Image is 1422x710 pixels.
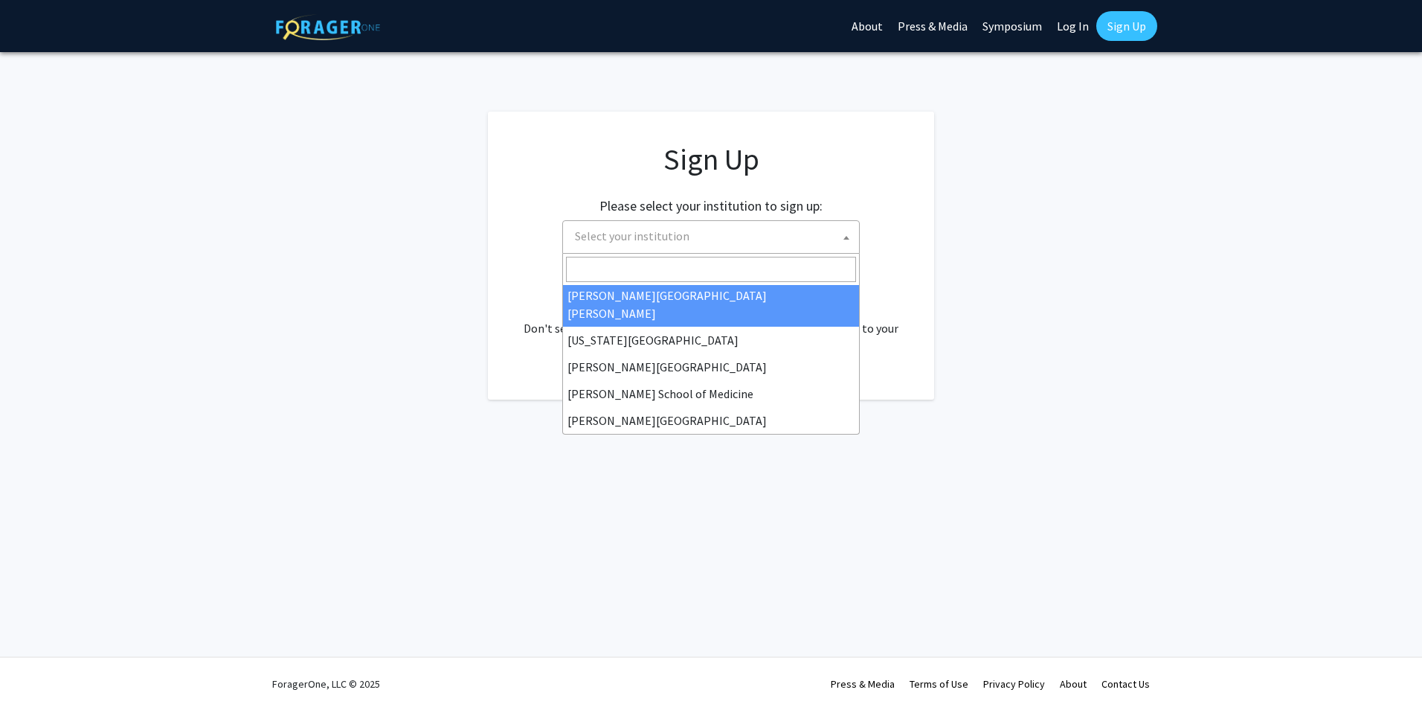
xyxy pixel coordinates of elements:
[983,677,1045,691] a: Privacy Policy
[1060,677,1087,691] a: About
[518,284,904,355] div: Already have an account? . Don't see your institution? about bringing ForagerOne to your institut...
[599,198,823,214] h2: Please select your institution to sign up:
[563,354,859,380] li: [PERSON_NAME][GEOGRAPHIC_DATA]
[563,380,859,407] li: [PERSON_NAME] School of Medicine
[563,407,859,434] li: [PERSON_NAME][GEOGRAPHIC_DATA]
[562,220,860,254] span: Select your institution
[518,141,904,177] h1: Sign Up
[566,257,856,282] input: Search
[569,221,859,252] span: Select your institution
[831,677,895,691] a: Press & Media
[575,228,689,243] span: Select your institution
[563,282,859,327] li: [PERSON_NAME][GEOGRAPHIC_DATA][PERSON_NAME]
[11,643,63,699] iframe: Chat
[563,327,859,354] li: [US_STATE][GEOGRAPHIC_DATA]
[1096,11,1157,41] a: Sign Up
[910,677,968,691] a: Terms of Use
[276,14,380,40] img: ForagerOne Logo
[272,658,380,710] div: ForagerOne, LLC © 2025
[1101,677,1150,691] a: Contact Us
